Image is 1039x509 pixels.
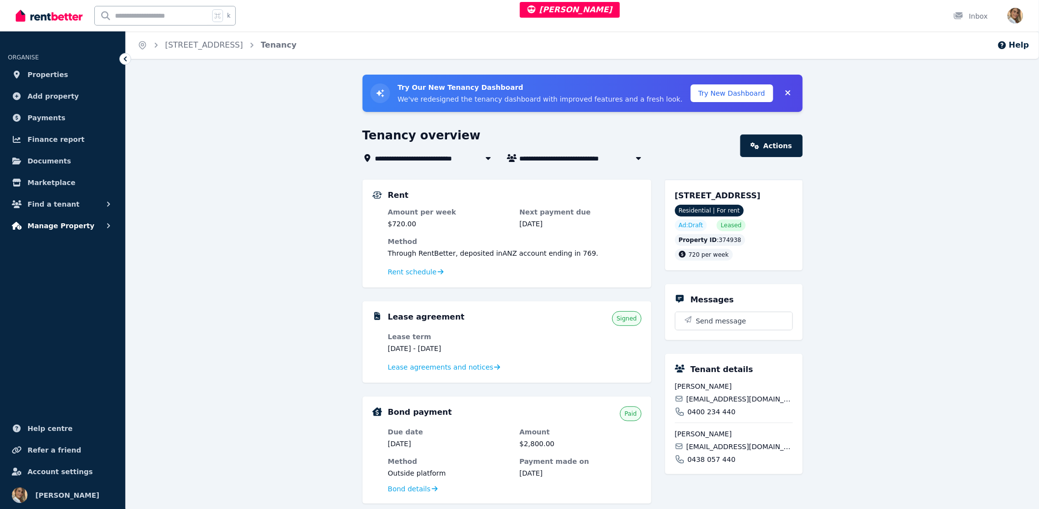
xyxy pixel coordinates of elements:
span: Payments [28,112,65,124]
dd: Outside platform [388,468,510,478]
button: Try New Dashboard [691,84,773,102]
span: Lease agreements and notices [388,362,494,372]
a: [STREET_ADDRESS] [165,40,243,50]
dd: $720.00 [388,219,510,229]
span: [EMAIL_ADDRESS][DOMAIN_NAME] [686,394,792,404]
span: Refer a friend [28,444,81,456]
span: Signed [617,315,637,322]
a: Lease agreements and notices [388,362,501,372]
span: [EMAIL_ADDRESS][DOMAIN_NAME] [686,442,792,452]
span: Bond details [388,484,431,494]
button: Collapse banner [781,85,795,101]
a: Bond details [388,484,438,494]
h5: Lease agreement [388,311,465,323]
button: Send message [675,312,792,330]
span: 720 per week [689,251,729,258]
a: Actions [740,134,802,157]
span: [PERSON_NAME] [35,489,99,501]
span: Property ID [679,236,717,244]
a: Add property [8,86,117,106]
span: k [227,12,230,20]
a: Payments [8,108,117,128]
dd: [DATE] [388,439,510,449]
a: Help centre [8,419,117,438]
dt: Payment made on [520,456,642,466]
a: Finance report [8,130,117,149]
img: Jodie Cartmer [1008,8,1023,24]
span: Account settings [28,466,93,478]
dd: [DATE] [520,468,642,478]
span: Documents [28,155,71,167]
h5: Rent [388,189,409,201]
span: [STREET_ADDRESS] [675,191,761,200]
p: We've redesigned the tenancy dashboard with improved features and a fresh look. [398,94,683,104]
span: Marketplace [28,177,75,188]
span: Send message [696,316,747,326]
span: Finance report [28,134,84,145]
img: Rental Payments [372,191,382,199]
div: : 374938 [675,234,746,246]
dt: Due date [388,427,510,437]
span: Manage Property [28,220,94,232]
h5: Bond payment [388,406,452,418]
a: Marketplace [8,173,117,192]
dt: Next payment due [520,207,642,217]
span: [PERSON_NAME] [675,429,793,439]
div: Try New Tenancy Dashboard [363,75,803,112]
span: 0400 234 440 [688,407,736,417]
dt: Lease term [388,332,510,342]
span: [PERSON_NAME] [528,5,613,14]
button: Help [997,39,1029,51]
span: Help centre [28,423,73,434]
h3: Try Our New Tenancy Dashboard [398,82,683,92]
img: RentBetter [16,8,83,23]
span: Find a tenant [28,198,80,210]
span: Through RentBetter , deposited in ANZ account ending in 769 . [388,249,599,257]
span: Rent schedule [388,267,437,277]
div: Inbox [954,11,988,21]
dt: Amount per week [388,207,510,217]
span: Properties [28,69,68,80]
dt: Amount [520,427,642,437]
dd: $2,800.00 [520,439,642,449]
a: Account settings [8,462,117,482]
dt: Method [388,237,642,246]
span: Ad: Draft [679,221,703,229]
span: Leased [721,221,741,229]
img: Bond Details [372,407,382,416]
span: Add property [28,90,79,102]
nav: Breadcrumb [126,31,309,59]
a: Refer a friend [8,440,117,460]
a: Tenancy [261,40,297,50]
img: Jodie Cartmer [12,487,28,503]
dd: [DATE] [520,219,642,229]
a: Rent schedule [388,267,444,277]
h5: Tenant details [691,364,754,375]
span: [PERSON_NAME] [675,381,793,391]
button: Manage Property [8,216,117,236]
span: Residential | For rent [675,205,744,216]
h1: Tenancy overview [363,128,481,143]
button: Find a tenant [8,194,117,214]
a: Properties [8,65,117,84]
dd: [DATE] - [DATE] [388,344,510,353]
span: ORGANISE [8,54,39,61]
span: 0438 057 440 [688,455,736,464]
span: Paid [624,410,637,418]
dt: Method [388,456,510,466]
a: Documents [8,151,117,171]
h5: Messages [691,294,734,306]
